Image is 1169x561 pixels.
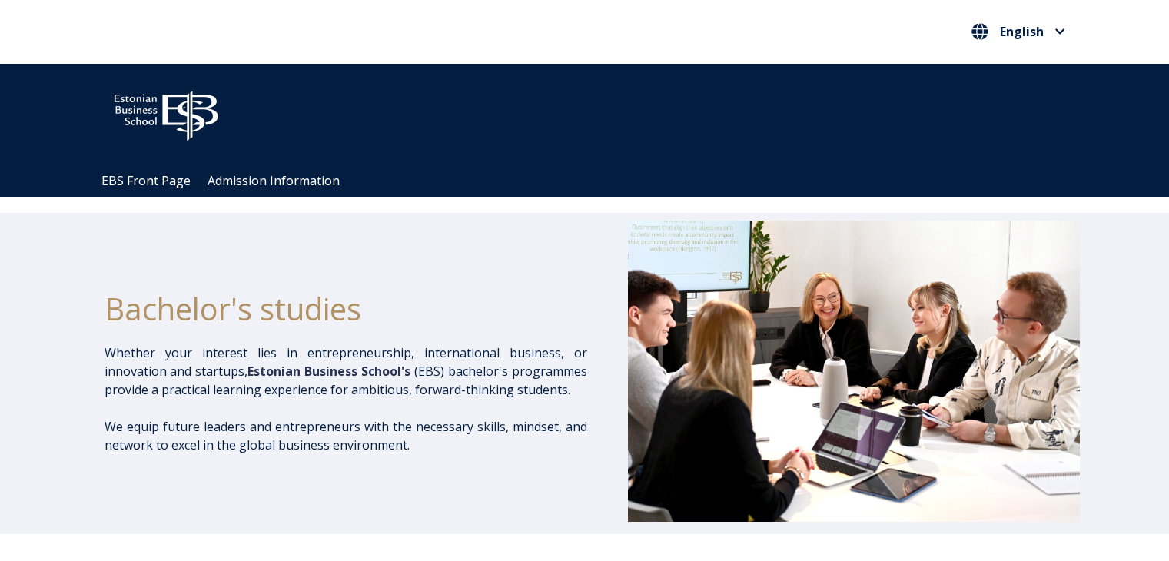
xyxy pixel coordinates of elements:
[101,79,231,145] img: ebs_logo2016_white
[105,344,587,399] p: Whether your interest lies in entrepreneurship, international business, or innovation and startup...
[208,172,340,189] a: Admission Information
[105,417,587,454] p: We equip future leaders and entrepreneurs with the necessary skills, mindset, and network to exce...
[93,165,1092,197] div: Navigation Menu
[527,106,716,123] span: Community for Growth and Resp
[247,363,410,380] span: Estonian Business School's
[968,19,1069,44] button: English
[105,290,587,328] h1: Bachelor's studies
[101,172,191,189] a: EBS Front Page
[628,221,1080,522] img: Bachelor's at EBS
[1000,25,1044,38] span: English
[968,19,1069,45] nav: Select your language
